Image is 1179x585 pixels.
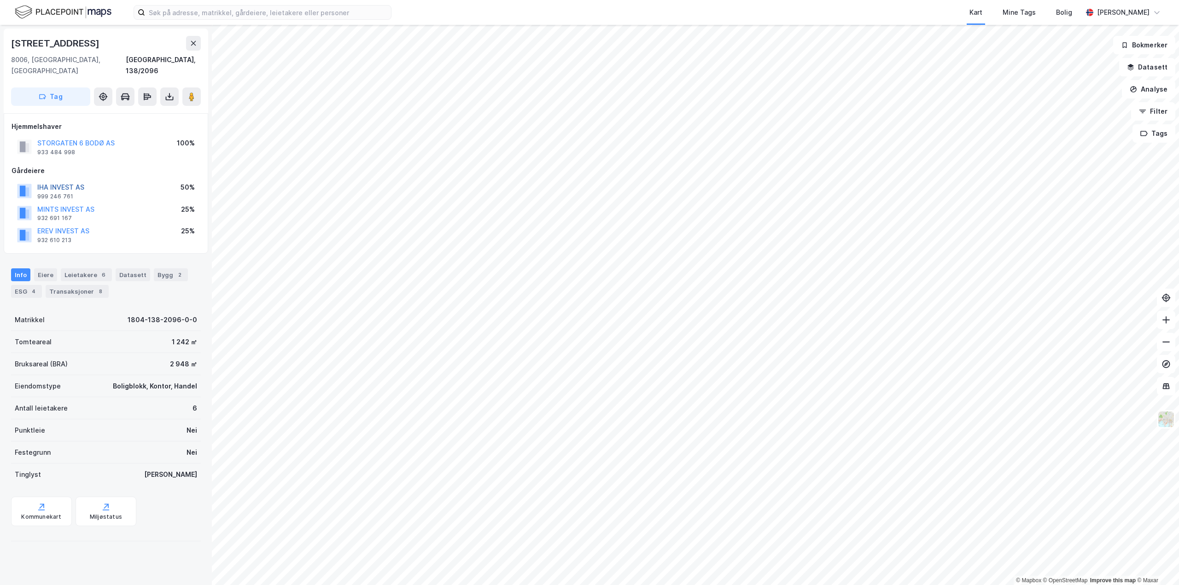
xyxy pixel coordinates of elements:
[175,270,184,279] div: 2
[34,268,57,281] div: Eiere
[15,4,111,20] img: logo.f888ab2527a4732fd821a326f86c7f29.svg
[37,193,73,200] div: 999 246 761
[969,7,982,18] div: Kart
[15,425,45,436] div: Punktleie
[15,381,61,392] div: Eiendomstype
[145,6,391,19] input: Søk på adresse, matrikkel, gårdeiere, leietakere eller personer
[128,314,197,325] div: 1804-138-2096-0-0
[11,87,90,106] button: Tag
[11,268,30,281] div: Info
[172,336,197,348] div: 1 242 ㎡
[15,469,41,480] div: Tinglyst
[154,268,188,281] div: Bygg
[21,513,61,521] div: Kommunekart
[1132,124,1175,143] button: Tags
[116,268,150,281] div: Datasett
[15,447,51,458] div: Festegrunn
[15,314,45,325] div: Matrikkel
[11,36,101,51] div: [STREET_ADDRESS]
[37,149,75,156] div: 933 484 998
[126,54,201,76] div: [GEOGRAPHIC_DATA], 138/2096
[1016,577,1041,584] a: Mapbox
[15,359,68,370] div: Bruksareal (BRA)
[61,268,112,281] div: Leietakere
[177,138,195,149] div: 100%
[181,182,195,193] div: 50%
[37,214,72,222] div: 932 691 167
[11,285,42,298] div: ESG
[1131,102,1175,121] button: Filter
[193,403,197,414] div: 6
[99,270,108,279] div: 6
[1090,577,1136,584] a: Improve this map
[12,121,200,132] div: Hjemmelshaver
[113,381,197,392] div: Boligblokk, Kontor, Handel
[29,287,38,296] div: 4
[1122,80,1175,98] button: Analyse
[187,447,197,458] div: Nei
[11,54,126,76] div: 8006, [GEOGRAPHIC_DATA], [GEOGRAPHIC_DATA]
[15,403,68,414] div: Antall leietakere
[1097,7,1150,18] div: [PERSON_NAME]
[181,204,195,215] div: 25%
[1043,577,1088,584] a: OpenStreetMap
[46,285,109,298] div: Transaksjoner
[187,425,197,436] div: Nei
[1119,58,1175,76] button: Datasett
[1157,411,1175,428] img: Z
[15,336,52,348] div: Tomteareal
[90,513,122,521] div: Miljøstatus
[37,237,71,244] div: 932 610 213
[181,226,195,237] div: 25%
[12,165,200,176] div: Gårdeiere
[1003,7,1036,18] div: Mine Tags
[1133,541,1179,585] iframe: Chat Widget
[1133,541,1179,585] div: Kontrollprogram for chat
[96,287,105,296] div: 8
[144,469,197,480] div: [PERSON_NAME]
[1113,36,1175,54] button: Bokmerker
[1056,7,1072,18] div: Bolig
[170,359,197,370] div: 2 948 ㎡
